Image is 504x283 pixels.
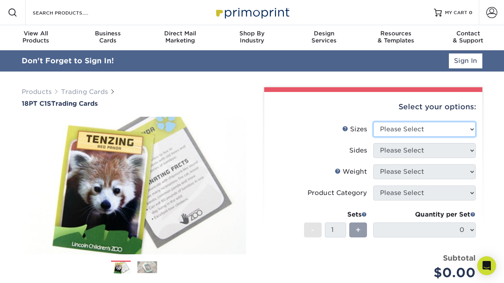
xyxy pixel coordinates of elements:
[360,30,432,44] div: & Templates
[144,30,216,44] div: Marketing
[22,100,246,107] a: 18PT C1STrading Cards
[111,261,131,275] img: Trading Cards 01
[360,30,432,37] span: Resources
[216,25,288,50] a: Shop ByIndustry
[32,8,109,17] input: SEARCH PRODUCTS.....
[288,30,360,44] div: Services
[335,167,367,176] div: Weight
[22,100,51,107] span: 18PT C1S
[432,30,504,44] div: & Support
[356,224,361,236] span: +
[288,30,360,37] span: Design
[22,55,114,66] div: Don't Forget to Sign In!
[432,30,504,37] span: Contact
[469,10,472,15] span: 0
[443,254,476,262] strong: Subtotal
[477,256,496,275] div: Open Intercom Messenger
[445,9,467,16] span: MY CART
[22,88,52,96] a: Products
[22,100,246,107] h1: Trading Cards
[216,30,288,37] span: Shop By
[137,261,157,273] img: Trading Cards 02
[360,25,432,50] a: Resources& Templates
[216,30,288,44] div: Industry
[288,25,360,50] a: DesignServices
[271,92,476,122] div: Select your options:
[373,210,476,219] div: Quantity per Set
[308,188,367,198] div: Product Category
[72,30,144,37] span: Business
[22,108,246,263] img: 18PT C1S 01
[342,125,367,134] div: Sizes
[349,146,367,155] div: Sides
[432,25,504,50] a: Contact& Support
[379,263,476,282] div: $0.00
[61,88,108,96] a: Trading Cards
[449,53,482,68] a: Sign In
[144,30,216,37] span: Direct Mail
[304,210,367,219] div: Sets
[311,224,315,236] span: -
[72,25,144,50] a: BusinessCards
[213,4,291,21] img: Primoprint
[144,25,216,50] a: Direct MailMarketing
[72,30,144,44] div: Cards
